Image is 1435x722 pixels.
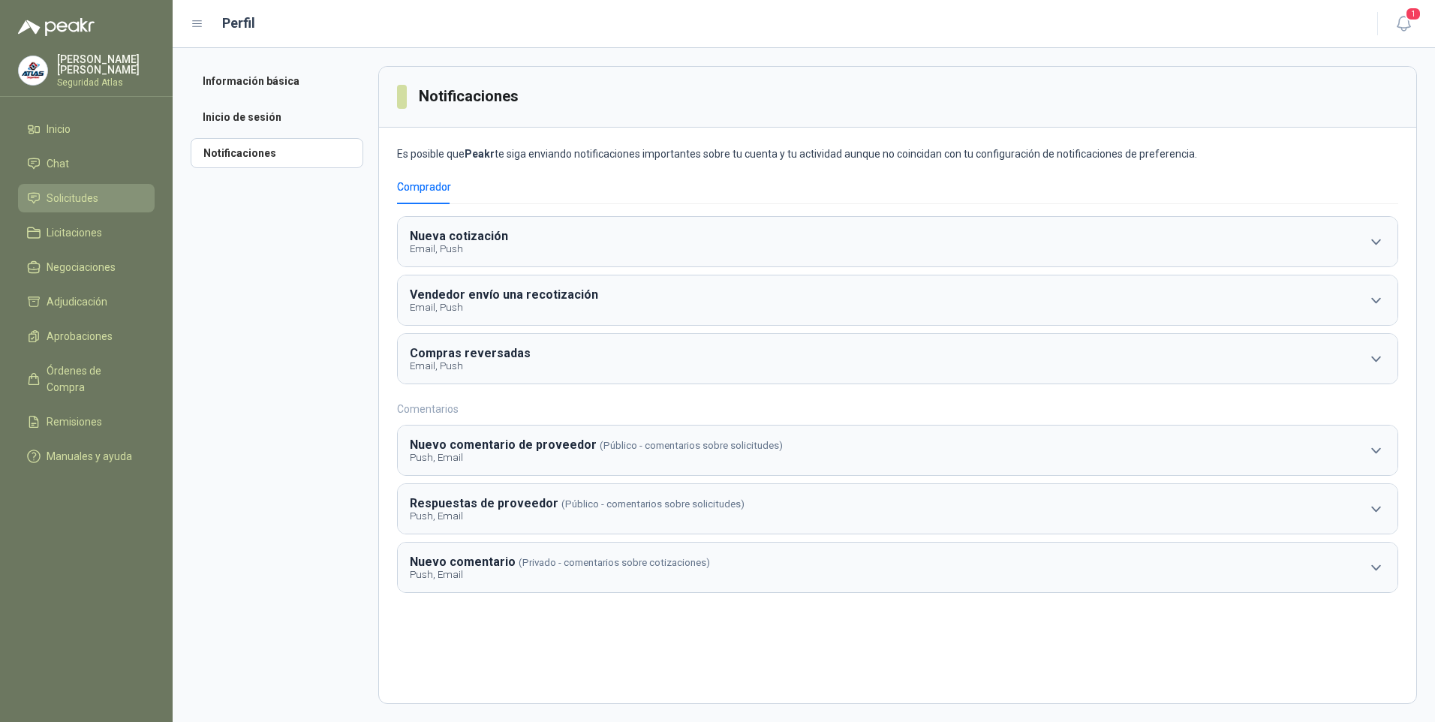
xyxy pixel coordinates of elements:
[397,179,451,195] div: Comprador
[18,115,155,143] a: Inicio
[18,287,155,316] a: Adjudicación
[57,54,155,75] p: [PERSON_NAME] [PERSON_NAME]
[57,78,155,87] p: Seguridad Atlas
[398,334,1397,384] button: Compras reversadasEmail, Push
[410,510,745,522] p: Push, Email
[410,496,558,510] b: Respuestas de proveedor
[47,448,132,465] span: Manuales y ayuda
[18,253,155,281] a: Negociaciones
[222,13,255,34] h1: Perfil
[398,543,1397,592] button: Nuevo comentario(Privado - comentarios sobre cotizaciones)Push, Email
[47,414,102,430] span: Remisiones
[47,259,116,275] span: Negociaciones
[18,408,155,436] a: Remisiones
[519,557,710,568] span: (Privado - comentarios sobre cotizaciones)
[410,229,508,243] b: Nueva cotización
[1405,7,1421,21] span: 1
[397,401,1398,417] h3: Comentarios
[419,85,521,108] h3: Notificaciones
[191,66,363,96] a: Información básica
[398,217,1397,266] button: Nueva cotizaciónEmail, Push
[47,293,107,310] span: Adjudicación
[18,18,95,36] img: Logo peakr
[47,190,98,206] span: Solicitudes
[47,363,140,396] span: Órdenes de Compra
[397,146,1398,162] p: Es posible que te siga enviando notificaciones importantes sobre tu cuenta y tu actividad aunque ...
[18,322,155,350] a: Aprobaciones
[600,440,783,451] span: (Público - comentarios sobre solicitudes)
[398,275,1397,325] button: Vendedor envío una recotizaciónEmail, Push
[19,56,47,85] img: Company Logo
[398,484,1397,534] button: Respuestas de proveedor(Público - comentarios sobre solicitudes)Push, Email
[410,346,531,360] b: Compras reversadas
[1390,11,1417,38] button: 1
[410,302,601,313] p: Email, Push
[410,452,783,463] p: Push, Email
[47,155,69,172] span: Chat
[561,498,745,510] span: (Público - comentarios sobre solicitudes)
[410,569,710,580] p: Push, Email
[18,356,155,402] a: Órdenes de Compra
[465,148,495,160] b: Peakr
[410,555,516,569] b: Nuevo comentario
[47,121,71,137] span: Inicio
[398,426,1397,475] button: Nuevo comentario de proveedor(Público - comentarios sobre solicitudes)Push, Email
[191,138,363,168] a: Notificaciones
[18,218,155,247] a: Licitaciones
[18,442,155,471] a: Manuales y ayuda
[47,328,113,344] span: Aprobaciones
[18,184,155,212] a: Solicitudes
[191,102,363,132] a: Inicio de sesión
[410,243,511,254] p: Email, Push
[47,224,102,241] span: Licitaciones
[18,149,155,178] a: Chat
[410,287,598,302] b: Vendedor envío una recotización
[410,360,534,372] p: Email, Push
[410,438,597,452] b: Nuevo comentario de proveedor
